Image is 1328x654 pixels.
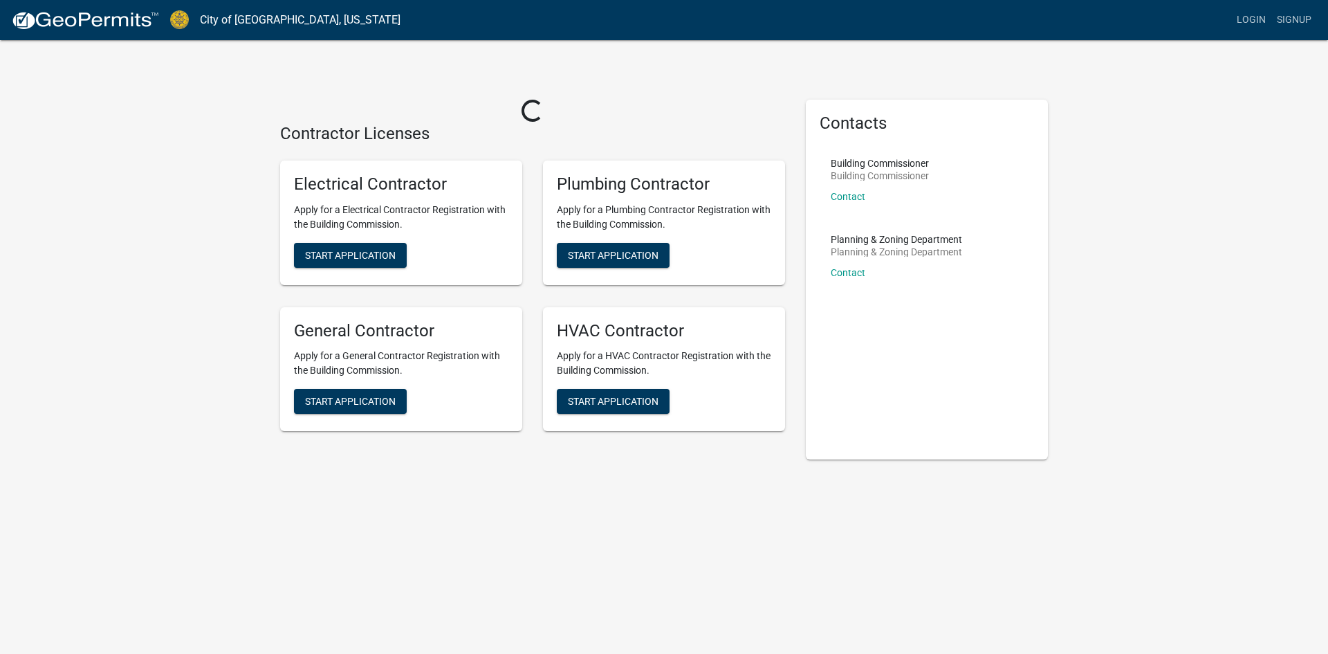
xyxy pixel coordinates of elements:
img: City of Jeffersonville, Indiana [170,10,189,29]
button: Start Application [294,243,407,268]
h5: HVAC Contractor [557,321,771,341]
span: Start Application [568,249,658,260]
span: Start Application [305,396,396,407]
p: Building Commissioner [831,171,929,181]
h5: Plumbing Contractor [557,174,771,194]
p: Planning & Zoning Department [831,235,962,244]
button: Start Application [557,389,670,414]
h5: Electrical Contractor [294,174,508,194]
button: Start Application [557,243,670,268]
a: Signup [1271,7,1317,33]
p: Apply for a Electrical Contractor Registration with the Building Commission. [294,203,508,232]
p: Apply for a HVAC Contractor Registration with the Building Commission. [557,349,771,378]
h4: Contractor Licenses [280,124,785,144]
h5: Contacts [820,113,1034,134]
p: Apply for a Plumbing Contractor Registration with the Building Commission. [557,203,771,232]
span: Start Application [305,249,396,260]
p: Building Commissioner [831,158,929,168]
h5: General Contractor [294,321,508,341]
a: City of [GEOGRAPHIC_DATA], [US_STATE] [200,8,400,32]
p: Planning & Zoning Department [831,247,962,257]
a: Contact [831,191,865,202]
a: Contact [831,267,865,278]
p: Apply for a General Contractor Registration with the Building Commission. [294,349,508,378]
span: Start Application [568,396,658,407]
button: Start Application [294,389,407,414]
a: Login [1231,7,1271,33]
